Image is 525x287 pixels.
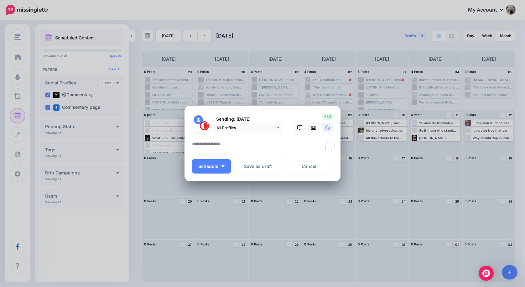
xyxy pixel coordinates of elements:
img: arrow-down-white.png [221,165,225,167]
a: All Profiles [213,123,282,132]
a: Cancel [285,159,333,174]
span: All Profiles [216,124,275,131]
img: user_default_image.png [194,115,203,124]
button: Schedule [192,159,231,174]
span: 280 [322,113,333,120]
span: Schedule [198,164,218,169]
div: Open Intercom Messenger [479,266,494,281]
button: Save as draft [234,159,282,174]
p: Sending: [DATE] [213,116,282,123]
textarea: To enrich screen reader interactions, please activate Accessibility in Grammarly extension settings [192,140,336,152]
img: 291864331_468958885230530_187971914351797662_n-bsa127305.png [200,121,209,130]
